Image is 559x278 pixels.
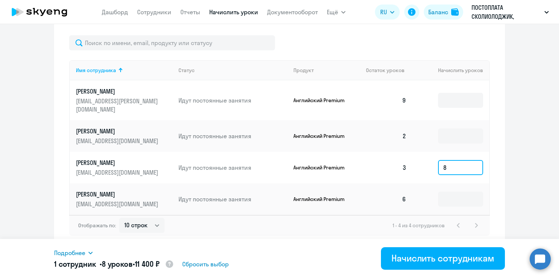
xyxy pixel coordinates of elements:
button: Балансbalance [424,5,463,20]
a: [PERSON_NAME][EMAIL_ADDRESS][PERSON_NAME][DOMAIN_NAME] [76,87,172,113]
span: Ещё [327,8,338,17]
th: Начислить уроков [412,60,489,80]
span: Сбросить выбор [182,260,229,269]
td: 6 [360,183,412,215]
p: [PERSON_NAME] [76,190,160,198]
div: Баланс [428,8,448,17]
p: [EMAIL_ADDRESS][DOMAIN_NAME] [76,137,160,145]
button: ПОСТОПЛАТА СКОЛИОЛОДЖИК, СКОЛИОЛОДЖИК.РУ, ООО [468,3,553,21]
input: Поиск по имени, email, продукту или статусу [69,35,275,50]
p: Идут постоянные занятия [178,132,287,140]
p: Английский Premium [293,133,350,139]
td: 3 [360,152,412,183]
div: Статус [178,67,287,74]
img: balance [451,8,459,16]
p: [EMAIL_ADDRESS][PERSON_NAME][DOMAIN_NAME] [76,97,160,113]
span: Отображать по: [78,222,116,229]
span: Подробнее [54,248,85,257]
div: Продукт [293,67,314,74]
div: Статус [178,67,195,74]
td: 9 [360,80,412,120]
div: Начислить сотрудникам [391,252,494,264]
a: [PERSON_NAME][EMAIL_ADDRESS][DOMAIN_NAME] [76,127,172,145]
a: [PERSON_NAME][EMAIL_ADDRESS][DOMAIN_NAME] [76,159,172,177]
p: Английский Premium [293,97,350,104]
p: [EMAIL_ADDRESS][DOMAIN_NAME] [76,200,160,208]
div: Имя сотрудника [76,67,116,74]
h5: 1 сотрудник • • [54,259,174,270]
a: Отчеты [180,8,200,16]
p: Идут постоянные занятия [178,96,287,104]
span: RU [380,8,387,17]
p: Английский Premium [293,164,350,171]
p: [PERSON_NAME] [76,87,160,95]
a: Дашборд [102,8,128,16]
a: [PERSON_NAME][EMAIL_ADDRESS][DOMAIN_NAME] [76,190,172,208]
p: Идут постоянные занятия [178,163,287,172]
button: Ещё [327,5,346,20]
button: Начислить сотрудникам [381,247,505,270]
div: Продукт [293,67,360,74]
span: Остаток уроков [366,67,405,74]
p: [PERSON_NAME] [76,127,160,135]
div: Остаток уроков [366,67,412,74]
button: RU [375,5,400,20]
span: 8 уроков [102,259,133,269]
p: [PERSON_NAME] [76,159,160,167]
span: 11 400 ₽ [135,259,160,269]
a: Документооборот [267,8,318,16]
p: Идут постоянные занятия [178,195,287,203]
p: Английский Premium [293,196,350,202]
a: Сотрудники [137,8,171,16]
span: 1 - 4 из 4 сотрудников [393,222,445,229]
a: Начислить уроки [209,8,258,16]
p: [EMAIL_ADDRESS][DOMAIN_NAME] [76,168,160,177]
td: 2 [360,120,412,152]
div: Имя сотрудника [76,67,172,74]
p: ПОСТОПЛАТА СКОЛИОЛОДЖИК, СКОЛИОЛОДЖИК.РУ, ООО [471,3,541,21]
